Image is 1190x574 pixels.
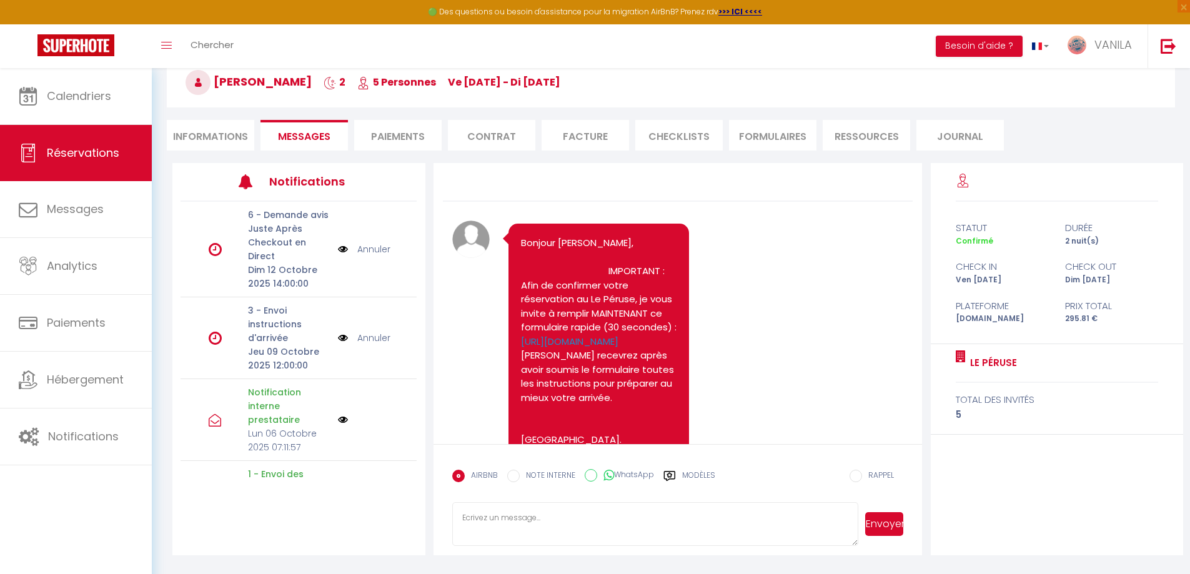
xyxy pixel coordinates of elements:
[465,470,498,483] label: AIRBNB
[865,512,903,536] button: Envoyer
[948,259,1057,274] div: check in
[948,220,1057,235] div: statut
[278,129,330,144] span: Messages
[956,235,993,246] span: Confirmé
[520,470,575,483] label: NOTE INTERNE
[956,407,1158,422] div: 5
[48,428,119,444] span: Notifications
[1057,274,1166,286] div: Dim [DATE]
[521,335,618,348] a: [URL][DOMAIN_NAME]
[47,201,104,217] span: Messages
[47,372,124,387] span: Hébergement
[248,263,330,290] p: Dim 12 Octobre 2025 14:00:00
[47,88,111,104] span: Calendriers
[966,355,1017,370] a: Le Péruse
[948,274,1057,286] div: Ven [DATE]
[1058,24,1148,68] a: ... VANILA
[635,120,723,151] li: CHECKLISTS
[324,75,345,89] span: 2
[191,38,234,51] span: Chercher
[47,145,119,161] span: Réservations
[718,6,762,17] a: >>> ICI <<<<
[948,313,1057,325] div: [DOMAIN_NAME]
[948,299,1057,314] div: Plateforme
[1161,38,1176,54] img: logout
[1057,313,1166,325] div: 295.81 €
[248,427,330,454] p: Lun 06 Octobre 2025 07:11:57
[862,470,894,483] label: RAPPEL
[248,385,330,427] p: Notification interne prestataire
[1057,299,1166,314] div: Prix total
[248,304,330,345] p: 3 - Envoi instructions d'arrivée
[248,345,330,372] p: Jeu 09 Octobre 2025 12:00:00
[186,74,312,89] span: [PERSON_NAME]
[47,315,106,330] span: Paiements
[47,258,97,274] span: Analytics
[521,236,677,489] pre: Bonjour [PERSON_NAME], IMPORTANT : Afin de confirmer votre réservation au Le Péruse, je vous invi...
[936,36,1023,57] button: Besoin d'aide ?
[452,220,490,258] img: avatar.png
[956,392,1158,407] div: total des invités
[448,120,535,151] li: Contrat
[338,415,348,425] img: NO IMAGE
[357,242,390,256] a: Annuler
[1057,235,1166,247] div: 2 nuit(s)
[448,75,560,89] span: ve [DATE] - di [DATE]
[338,331,348,345] img: NO IMAGE
[597,469,654,483] label: WhatsApp
[37,34,114,56] img: Super Booking
[542,120,629,151] li: Facture
[729,120,816,151] li: FORMULAIRES
[1057,259,1166,274] div: check out
[357,331,390,345] a: Annuler
[338,242,348,256] img: NO IMAGE
[1094,37,1132,52] span: VANILA
[916,120,1004,151] li: Journal
[1057,220,1166,235] div: durée
[248,467,330,550] p: 1 - Envoi des instructions d'accès après soumission Formulaire Bienvenue
[354,120,442,151] li: Paiements
[1068,36,1086,54] img: ...
[167,120,254,151] li: Informations
[357,75,436,89] span: 5 Personnes
[248,208,330,263] p: 6 - Demande avis Juste Après Checkout en Direct
[181,24,243,68] a: Chercher
[823,120,910,151] li: Ressources
[682,470,715,492] label: Modèles
[269,167,368,195] h3: Notifications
